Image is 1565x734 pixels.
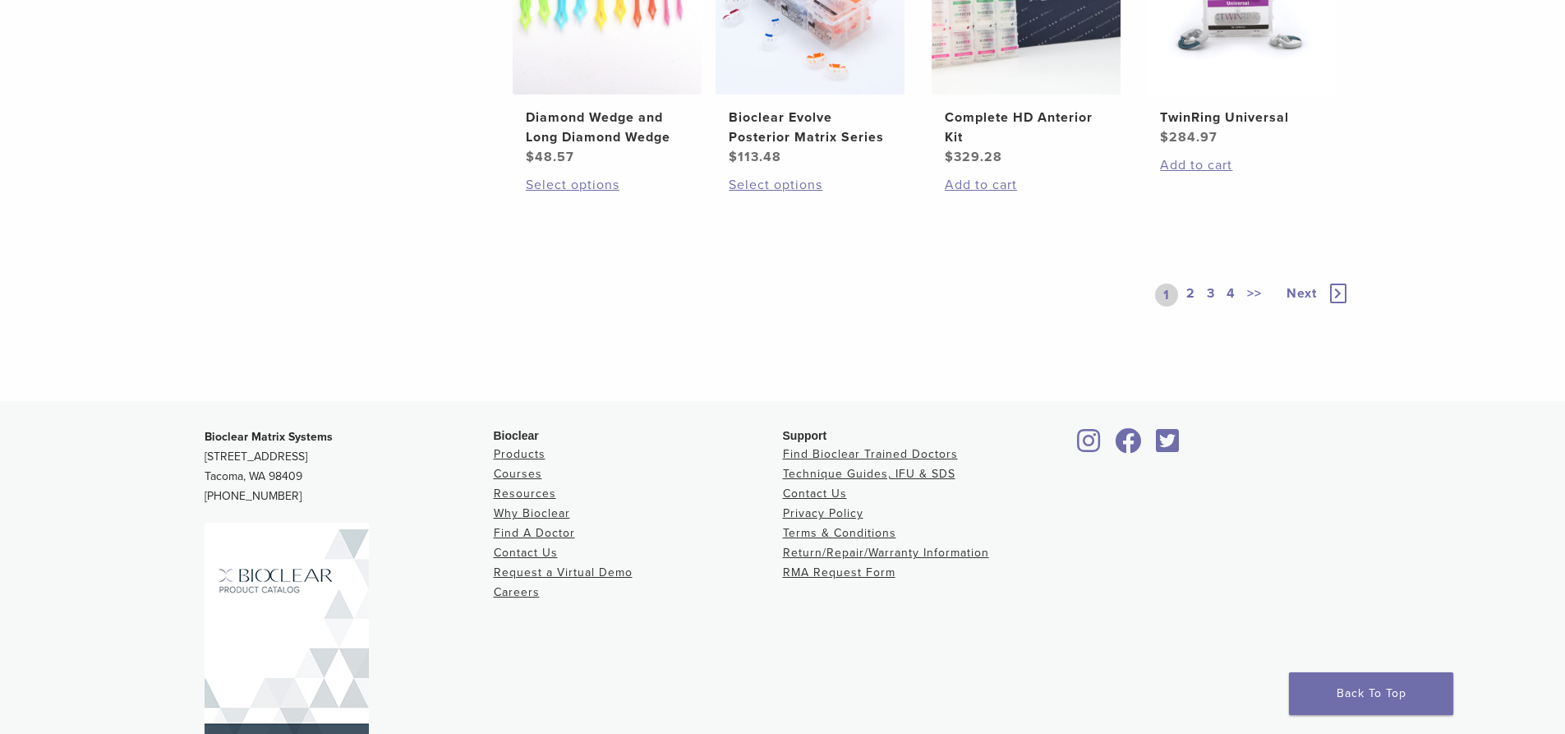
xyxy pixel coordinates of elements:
[783,487,847,501] a: Contact Us
[783,546,989,560] a: Return/Repair/Warranty Information
[1110,438,1148,455] a: Bioclear
[945,149,1002,165] bdi: 329.28
[1151,438,1185,455] a: Bioclear
[494,429,539,442] span: Bioclear
[494,447,545,461] a: Products
[783,429,827,442] span: Support
[494,566,633,579] a: Request a Virtual Demo
[205,430,333,444] strong: Bioclear Matrix Systems
[1160,155,1323,175] a: Add to cart: “TwinRing Universal”
[1289,672,1453,715] a: Back To Top
[729,149,738,165] span: $
[729,175,891,195] a: Select options for “Bioclear Evolve Posterior Matrix Series”
[494,546,558,560] a: Contact Us
[494,526,575,540] a: Find A Doctor
[1244,284,1265,307] a: >>
[1155,284,1178,307] a: 1
[1204,284,1218,307] a: 3
[494,487,556,501] a: Resources
[1160,129,1217,145] bdi: 284.97
[783,447,958,461] a: Find Bioclear Trained Doctors
[494,467,542,481] a: Courses
[526,108,688,147] h2: Diamond Wedge and Long Diamond Wedge
[494,506,570,520] a: Why Bioclear
[783,526,896,540] a: Terms & Conditions
[729,149,781,165] bdi: 113.48
[526,175,688,195] a: Select options for “Diamond Wedge and Long Diamond Wedge”
[945,149,954,165] span: $
[1160,108,1323,127] h2: TwinRing Universal
[783,566,895,579] a: RMA Request Form
[1072,438,1107,455] a: Bioclear
[526,149,574,165] bdi: 48.57
[1223,284,1239,307] a: 4
[783,506,863,520] a: Privacy Policy
[1287,285,1317,302] span: Next
[1183,284,1199,307] a: 2
[945,108,1107,147] h2: Complete HD Anterior Kit
[783,467,955,481] a: Technique Guides, IFU & SDS
[729,108,891,147] h2: Bioclear Evolve Posterior Matrix Series
[1160,129,1169,145] span: $
[494,585,540,599] a: Careers
[205,427,494,506] p: [STREET_ADDRESS] Tacoma, WA 98409 [PHONE_NUMBER]
[526,149,535,165] span: $
[945,175,1107,195] a: Add to cart: “Complete HD Anterior Kit”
